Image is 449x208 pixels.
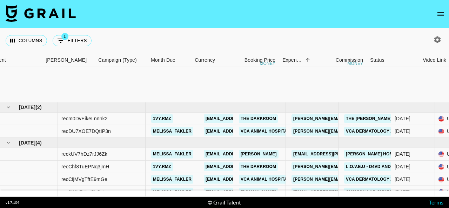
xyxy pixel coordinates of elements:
div: Currency [191,53,226,67]
button: Select columns [6,35,47,46]
div: recCijMVgTftE9mGe [61,176,107,183]
a: melissa_fakler [151,127,193,136]
div: Aug '25 [395,188,410,195]
span: [DATE] [19,104,35,111]
button: open drawer [434,7,448,21]
a: VCA Dermatology x Whalar 2025 [344,127,426,136]
button: hide children [4,102,13,112]
div: Aug '25 [395,150,410,157]
div: Aug '25 [395,163,410,170]
div: Month Due [151,53,175,67]
a: [PERSON_NAME] Home [344,150,398,159]
div: Status [370,53,384,67]
a: melissa_fakler [151,175,193,184]
a: [DOMAIN_NAME] [239,188,278,196]
div: Aug '25 [395,176,410,183]
button: Sort [303,55,313,65]
div: [PERSON_NAME] [46,53,87,67]
a: 1vy.rmz [151,162,173,171]
a: [PERSON_NAME] [239,150,279,159]
a: VCA Animal Hospitals [239,127,294,136]
div: Month Due [147,53,191,67]
div: Currency [195,53,215,67]
a: melissa_fakler [151,150,193,159]
span: 1 [61,33,68,40]
a: [PERSON_NAME][EMAIL_ADDRESS][DOMAIN_NAME] [291,114,406,123]
div: Commission [336,53,363,67]
div: Campaign (Type) [95,53,147,67]
a: [EMAIL_ADDRESS][DOMAIN_NAME] [204,127,282,136]
a: [PERSON_NAME][EMAIL_ADDRESS][PERSON_NAME][DOMAIN_NAME] [291,175,442,184]
div: reckUV7hDz7rJJ6Zk [61,150,107,157]
div: Expenses: Remove Commission? [282,53,303,67]
div: Video Link [423,53,446,67]
div: Status [367,53,419,67]
a: [EMAIL_ADDRESS][DOMAIN_NAME] [204,114,282,123]
a: The Darkroom [239,114,278,123]
div: © Grail Talent [208,199,241,206]
button: Show filters [53,35,92,46]
div: rec2fNNDKetSkQehg [61,188,109,195]
div: Expenses: Remove Commission? [279,53,314,67]
a: VCA Dermatology x Whalar 2025 [344,175,426,184]
span: ( 2 ) [35,104,42,111]
button: hide children [4,138,13,148]
div: Campaign (Type) [98,53,137,67]
a: [PERSON_NAME][EMAIL_ADDRESS][DOMAIN_NAME] [291,162,406,171]
a: 1vy.rmz [151,114,173,123]
img: Grail Talent [6,5,76,22]
div: Booking Price [244,53,275,67]
a: Terms [429,199,443,206]
a: [EMAIL_ADDRESS][DOMAIN_NAME] [204,162,282,171]
div: Jul '25 [395,128,410,135]
div: v 1.7.104 [6,200,19,205]
a: L.O.V.E.U - d4vd and [PERSON_NAME] [344,162,430,171]
div: Jul '25 [395,115,410,122]
div: recChf8TuEPNq3jmH [61,163,109,170]
div: recm0DvEikeLnnnk2 [61,115,108,122]
span: [DATE] [19,139,35,146]
a: VCA Animal Hospitals [239,175,294,184]
a: The Darkroom [239,162,278,171]
a: [EMAIL_ADDRESS][DOMAIN_NAME] [204,175,282,184]
a: [EMAIL_ADDRESS][DOMAIN_NAME] [204,150,282,159]
span: ( 4 ) [35,139,42,146]
a: [PERSON_NAME][EMAIL_ADDRESS][PERSON_NAME][DOMAIN_NAME] [291,127,442,136]
div: money [347,61,363,66]
div: recDU7XOE7DQtIP3n [61,128,111,135]
div: Booker [42,53,95,67]
div: money [260,61,275,66]
a: The [PERSON_NAME] by The Favors [344,114,429,123]
a: [EMAIL_ADDRESS][PERSON_NAME][DOMAIN_NAME] [291,150,406,159]
a: melissa_fakler [151,188,193,196]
